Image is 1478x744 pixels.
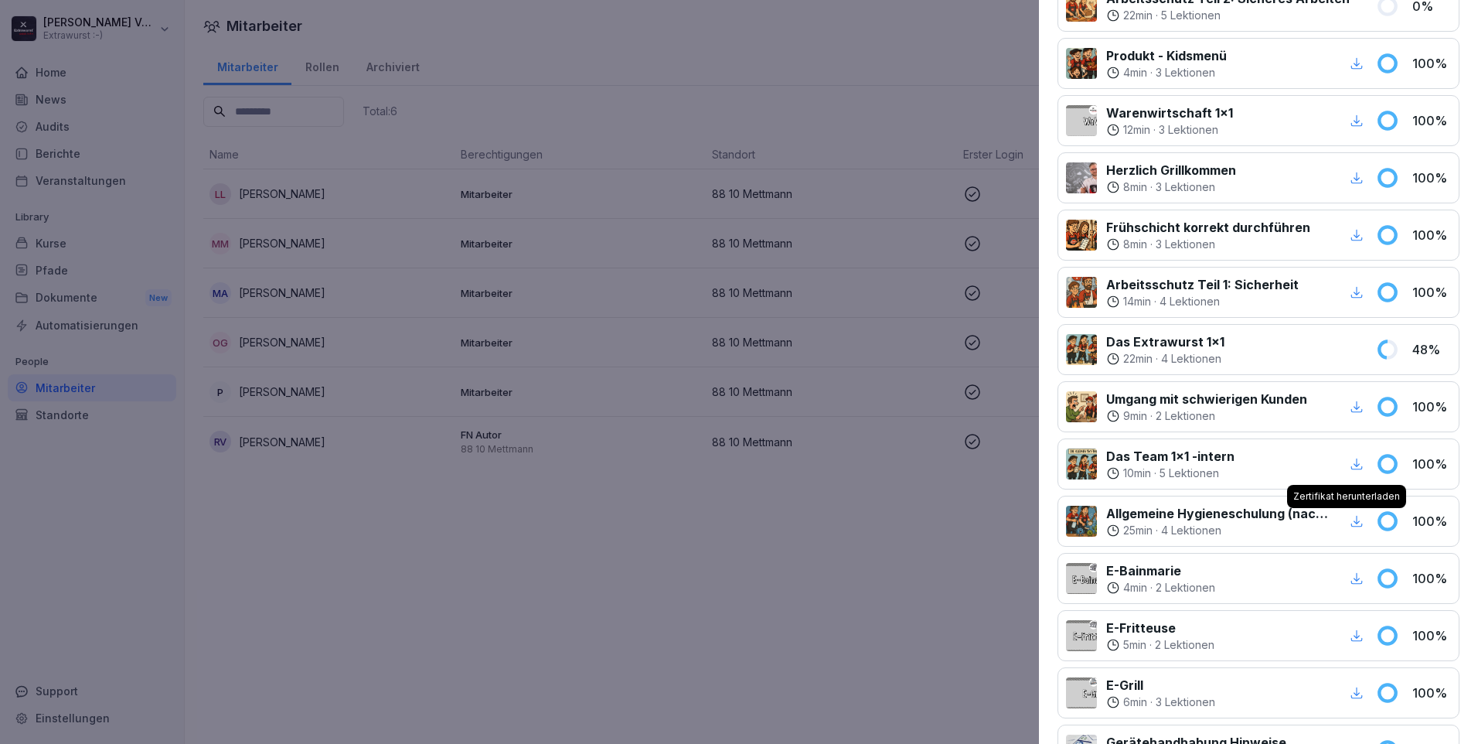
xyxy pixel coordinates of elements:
p: 100 % [1412,684,1451,702]
p: 5 Lektionen [1160,466,1219,481]
p: 9 min [1123,408,1147,424]
div: · [1106,294,1299,309]
p: 100 % [1412,54,1451,73]
p: 12 min [1123,122,1150,138]
p: E-Fritteuse [1106,619,1214,637]
div: · [1106,637,1214,653]
div: · [1106,408,1307,424]
p: 2 Lektionen [1156,580,1215,596]
p: E-Bainmarie [1106,561,1215,580]
p: Arbeitsschutz Teil 1: Sicherheit [1106,275,1299,294]
p: 48 % [1412,340,1451,359]
p: 2 Lektionen [1156,408,1215,424]
p: 100 % [1412,455,1451,473]
div: · [1106,8,1350,23]
p: 3 Lektionen [1156,237,1215,252]
div: · [1106,523,1328,538]
p: 3 Lektionen [1156,179,1215,195]
p: 100 % [1412,111,1451,130]
div: Zertifikat herunterladen [1287,485,1406,508]
p: E-Grill [1106,676,1215,695]
p: 3 Lektionen [1159,122,1218,138]
p: Allgemeine Hygieneschulung (nach LHMV §4) [1106,504,1328,523]
p: 10 min [1123,466,1151,481]
p: 3 Lektionen [1156,65,1215,80]
p: 4 min [1123,65,1147,80]
p: Das Team 1x1 -intern [1106,447,1235,466]
p: 8 min [1123,179,1147,195]
p: 4 Lektionen [1160,294,1220,309]
p: 100 % [1412,226,1451,244]
p: Warenwirtschaft 1x1 [1106,104,1233,122]
p: Das Extrawurst 1x1 [1106,333,1224,351]
p: 22 min [1123,351,1153,367]
p: 8 min [1123,237,1147,252]
div: · [1106,65,1227,80]
div: · [1106,122,1233,138]
p: 100 % [1412,283,1451,302]
div: · [1106,179,1236,195]
p: Frühschicht korrekt durchführen [1106,218,1310,237]
p: 100 % [1412,512,1451,531]
div: · [1106,695,1215,710]
div: · [1106,580,1215,596]
p: 14 min [1123,294,1151,309]
p: 25 min [1123,523,1153,538]
p: Produkt - Kidsmenü [1106,46,1227,65]
p: Umgang mit schwierigen Kunden [1106,390,1307,408]
div: · [1106,351,1224,367]
p: 5 Lektionen [1161,8,1221,23]
p: 100 % [1412,398,1451,416]
p: 4 Lektionen [1161,523,1221,538]
p: 100 % [1412,169,1451,187]
p: 100 % [1412,626,1451,645]
p: 22 min [1123,8,1153,23]
p: 6 min [1123,695,1147,710]
p: 2 Lektionen [1155,637,1214,653]
p: 4 Lektionen [1161,351,1221,367]
p: 5 min [1123,637,1146,653]
p: 100 % [1412,569,1451,588]
div: · [1106,466,1235,481]
div: · [1106,237,1310,252]
p: Herzlich Grillkommen [1106,161,1236,179]
p: 3 Lektionen [1156,695,1215,710]
p: 4 min [1123,580,1147,596]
